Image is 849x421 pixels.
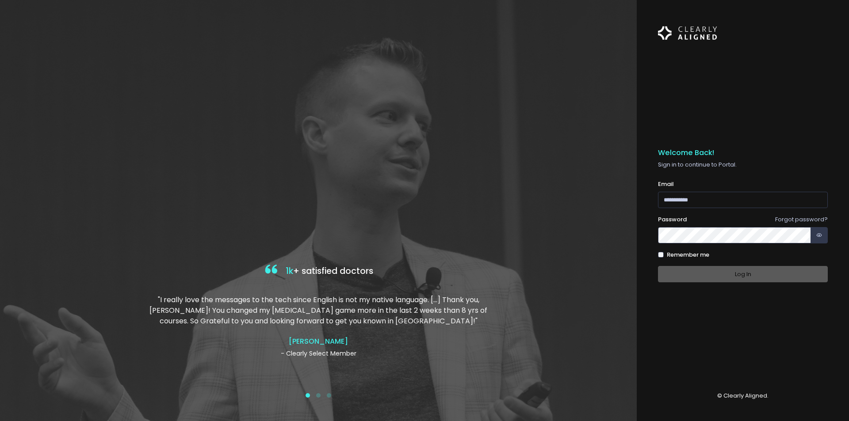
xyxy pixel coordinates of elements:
[658,148,828,157] h5: Welcome Back!
[667,250,709,259] label: Remember me
[147,337,490,345] h4: [PERSON_NAME]
[658,180,674,189] label: Email
[147,295,490,326] p: "I really love the messages to the tech since English is not my native language. […] Thank you, [...
[658,391,828,400] p: © Clearly Aligned.
[658,215,687,224] label: Password
[147,262,490,281] h4: + satisfied doctors
[658,160,828,169] p: Sign in to continue to Portal.
[658,21,717,45] img: Logo Horizontal
[286,265,293,277] span: 1k
[147,349,490,358] p: - Clearly Select Member
[775,215,828,224] a: Forgot password?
